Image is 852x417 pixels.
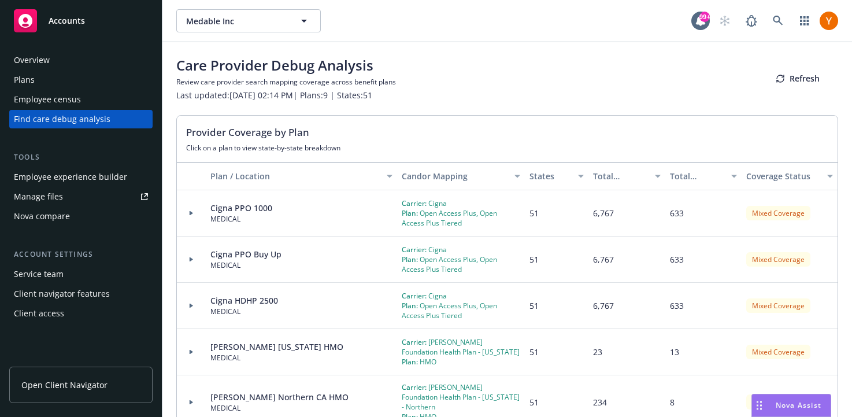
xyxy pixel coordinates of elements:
a: Switch app [793,9,816,32]
button: Plan / Location [206,163,397,190]
span: 51 [529,254,539,265]
span: 51 [529,346,539,357]
div: Candor Mapping [402,170,508,182]
div: Employee census [14,90,81,109]
div: [PERSON_NAME] Foundation Health Plan - [US_STATE] [402,337,520,357]
div: 13 [670,346,679,358]
div: [PERSON_NAME] Foundation Health Plan - [US_STATE] - Northern [402,382,520,412]
div: Drag to move [752,394,766,416]
div: Tools [9,152,153,163]
div: 633 [670,207,684,219]
a: Employee census [9,90,153,109]
button: Nova Assist [751,394,831,417]
a: Overview [9,51,153,69]
div: Cigna [402,198,520,208]
a: Find care debug analysis [9,110,153,128]
div: 6,767 [593,300,614,312]
div: Open Access Plus, Open Access Plus Tiered [402,208,520,228]
a: Start snowing [713,9,736,32]
div: [PERSON_NAME] Northern CA HMO [210,391,349,403]
div: Cigna [402,291,520,301]
button: Coverage Status [742,163,838,190]
div: Client navigator features [14,285,110,303]
p: Click on a plan to view state-by-state breakdown [186,143,828,153]
a: Employee experience builder [9,168,153,186]
div: [PERSON_NAME] [US_STATE] HMO [210,341,343,353]
div: Total Facilities [670,170,724,182]
span: 51 [529,208,539,219]
div: States [529,170,571,182]
div: Cigna HDHP 2500 [210,294,278,307]
button: Total Facilities [665,163,742,190]
div: 234 [593,396,607,408]
button: Refresh [757,67,838,90]
span: Plan: [402,301,418,311]
div: Employee experience builder [14,168,127,186]
div: Manage files [14,187,63,206]
div: 99+ [699,12,710,22]
div: Account settings [9,249,153,260]
div: Total Providers [593,170,647,182]
div: Nova compare [14,207,70,226]
p: Last updated: [DATE] 02:14 PM | Plans: 9 | States: 51 [176,89,396,101]
a: Client access [9,304,153,323]
div: Coverage Status [746,170,820,182]
div: 6,767 [593,253,614,265]
a: Report a Bug [740,9,763,32]
div: Toggle Row Expanded [177,237,206,283]
span: Medable Inc [186,15,286,27]
img: photo [820,12,838,30]
div: MEDICAL [210,214,272,224]
span: Carrier: [402,382,427,392]
h1: Care Provider Debug Analysis [176,56,396,75]
a: Service team [9,265,153,283]
div: Open Access Plus, Open Access Plus Tiered [402,254,520,274]
div: Cigna PPO 1000 [210,202,272,214]
a: Plans [9,71,153,89]
span: Plan: [402,357,418,367]
span: Accounts [49,16,85,25]
div: Cigna PPO Buy Up [210,248,281,260]
div: Toggle Row Expanded [177,283,206,329]
div: Toggle Row Expanded [177,190,206,237]
span: Carrier: [402,291,427,301]
div: Mixed Coverage [746,394,810,409]
a: Nova compare [9,207,153,226]
h2: Provider Coverage by Plan [186,125,828,140]
button: Medable Inc [176,9,321,32]
div: 633 [670,300,684,312]
div: Plan / Location [210,170,380,182]
div: 8 [670,396,675,408]
a: Accounts [9,5,153,37]
div: Client access [14,304,64,323]
a: Search [766,9,790,32]
div: Cigna [402,245,520,254]
div: MEDICAL [210,353,343,363]
div: 6,767 [593,207,614,219]
p: Review care provider search mapping coverage across benefit plans [176,77,396,87]
span: Nova Assist [776,400,821,410]
div: MEDICAL [210,307,278,316]
div: Mixed Coverage [746,206,810,220]
span: 51 [529,397,539,408]
div: Overview [14,51,50,69]
div: Mixed Coverage [746,345,810,359]
span: Carrier: [402,198,427,208]
button: Candor Mapping [397,163,525,190]
div: Plans [14,71,35,89]
div: 633 [670,253,684,265]
a: Client navigator features [9,285,153,303]
div: 23 [593,346,602,358]
div: Toggle Row Expanded [177,329,206,375]
div: Service team [14,265,64,283]
div: MEDICAL [210,260,281,270]
span: Carrier: [402,337,427,347]
a: Manage files [9,187,153,206]
div: Mixed Coverage [746,298,810,313]
div: HMO [402,357,520,367]
span: Open Client Navigator [21,379,108,391]
button: Total Providers [588,163,665,190]
span: 51 [529,300,539,311]
span: Plan: [402,254,418,264]
div: Find care debug analysis [14,110,110,128]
